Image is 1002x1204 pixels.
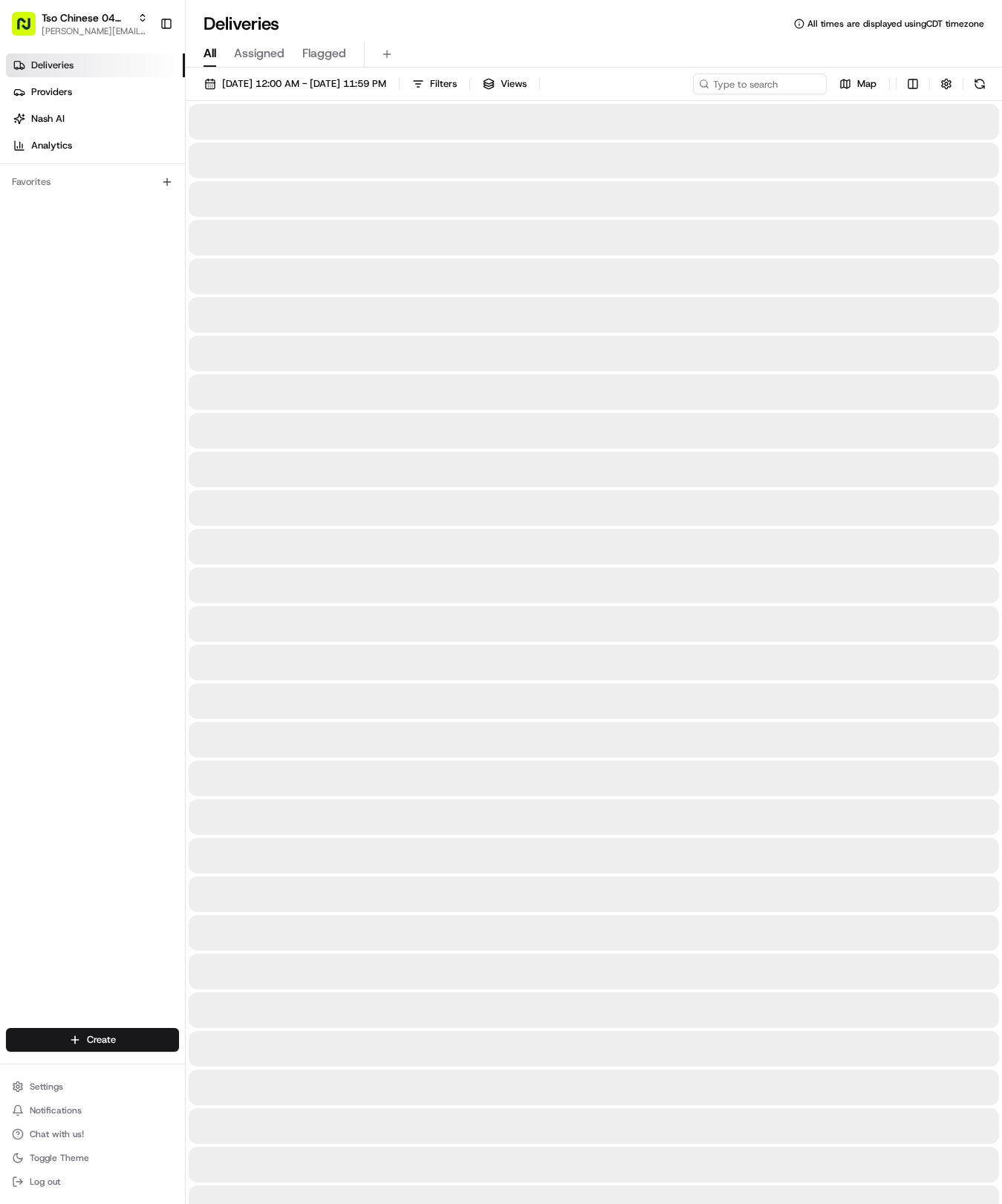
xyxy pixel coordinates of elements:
div: Favorites [6,170,179,194]
span: Nash AI [31,112,65,126]
button: Notifications [6,1100,179,1121]
span: Flagged [302,45,346,62]
button: Chat with us! [6,1124,179,1145]
button: [DATE] 12:00 AM - [DATE] 11:59 PM [198,74,393,94]
span: Deliveries [31,59,74,72]
h1: Deliveries [204,12,279,36]
span: Notifications [30,1104,82,1116]
span: Log out [30,1176,60,1188]
a: Providers [6,80,185,104]
button: Views [476,74,533,94]
span: Settings [30,1081,63,1093]
button: Refresh [969,74,990,94]
input: Type to search [693,74,827,94]
span: Assigned [234,45,284,62]
button: Log out [6,1171,179,1192]
span: Analytics [31,139,72,152]
button: Toggle Theme [6,1148,179,1168]
span: All times are displayed using CDT timezone [807,18,984,30]
span: Chat with us! [30,1128,84,1140]
a: Analytics [6,134,185,157]
span: Map [857,77,876,91]
button: Settings [6,1076,179,1097]
button: Filters [406,74,463,94]
span: Filters [430,77,457,91]
span: All [204,45,216,62]
button: Map [833,74,883,94]
span: [DATE] 12:00 AM - [DATE] 11:59 PM [222,77,386,91]
span: Views [501,77,527,91]
a: Nash AI [6,107,185,131]
button: Create [6,1028,179,1052]
span: Toggle Theme [30,1152,89,1164]
button: Tso Chinese 04 Round Rock[PERSON_NAME][EMAIL_ADDRESS][DOMAIN_NAME] [6,6,154,42]
span: Providers [31,85,72,99]
button: [PERSON_NAME][EMAIL_ADDRESS][DOMAIN_NAME] [42,25,148,37]
a: Deliveries [6,53,185,77]
button: Tso Chinese 04 Round Rock [42,10,131,25]
span: Create [87,1033,116,1047]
